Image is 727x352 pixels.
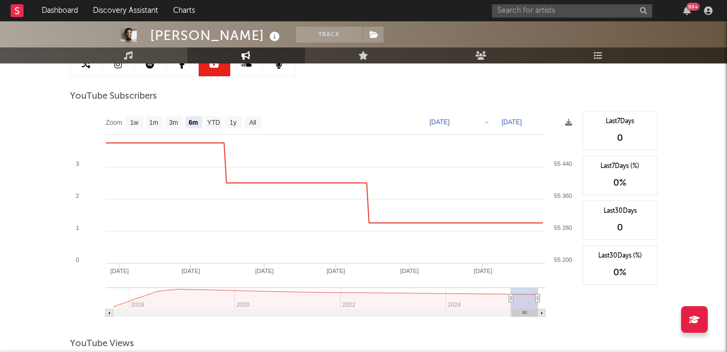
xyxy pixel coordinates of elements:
[589,266,652,279] div: 0 %
[149,119,158,126] text: 1m
[429,118,450,126] text: [DATE]
[75,161,79,167] text: 3
[181,268,200,274] text: [DATE]
[683,6,691,15] button: 99+
[589,177,652,189] div: 0 %
[70,338,134,350] span: YouTube Views
[110,268,129,274] text: [DATE]
[589,162,652,171] div: Last 7 Days (%)
[230,119,237,126] text: 1y
[554,193,572,199] text: 55 360
[686,3,700,11] div: 99 +
[400,268,419,274] text: [DATE]
[502,118,522,126] text: [DATE]
[75,257,79,263] text: 0
[249,119,256,126] text: All
[207,119,220,126] text: YTD
[255,268,273,274] text: [DATE]
[492,4,652,18] input: Search for artists
[483,118,490,126] text: →
[169,119,178,126] text: 3m
[589,117,652,126] div: Last 7 Days
[589,221,652,234] div: 0
[589,132,652,145] div: 0
[106,119,122,126] text: Zoom
[554,161,572,167] text: 55 440
[70,90,157,103] span: YouTube Subscribers
[75,225,79,231] text: 1
[75,193,79,199] text: 2
[296,27,363,43] button: Track
[150,27,283,44] div: [PERSON_NAME]
[326,268,345,274] text: [DATE]
[189,119,198,126] text: 6m
[589,206,652,216] div: Last 30 Days
[554,257,572,263] text: 55 200
[589,251,652,261] div: Last 30 Days (%)
[130,119,138,126] text: 1w
[554,225,572,231] text: 55 280
[474,268,493,274] text: [DATE]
